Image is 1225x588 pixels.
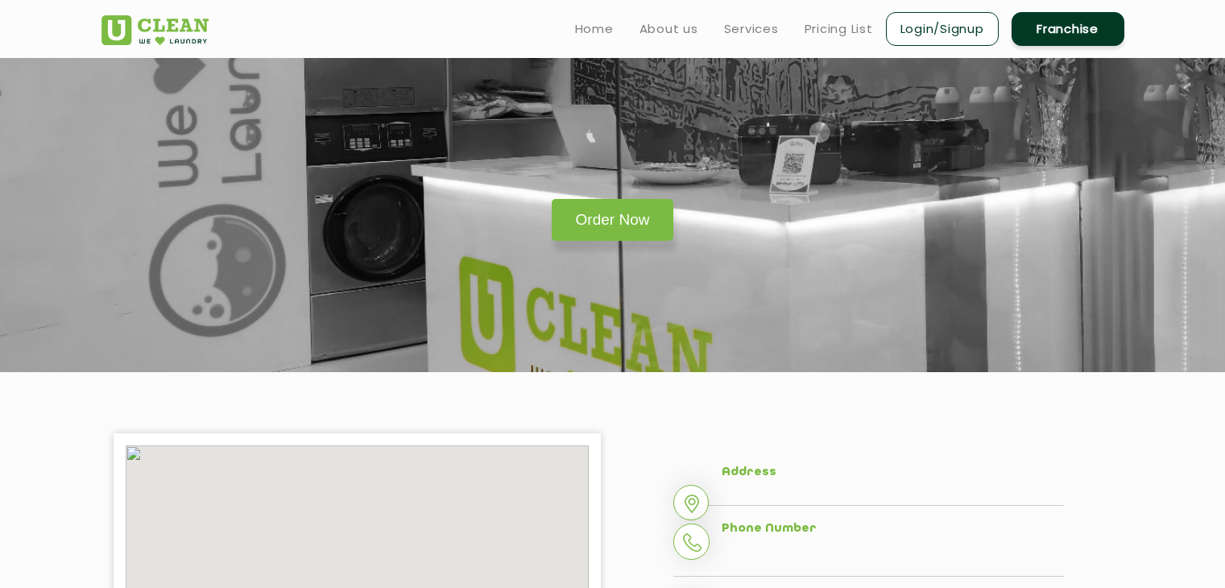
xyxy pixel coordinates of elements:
[805,19,873,39] a: Pricing List
[552,199,674,241] a: Order Now
[1012,12,1124,46] a: Franchise
[575,19,614,39] a: Home
[722,466,1064,480] h5: Address
[722,522,1064,536] h5: Phone Number
[886,12,999,46] a: Login/Signup
[101,15,209,45] img: UClean Laundry and Dry Cleaning
[639,19,698,39] a: About us
[724,19,779,39] a: Services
